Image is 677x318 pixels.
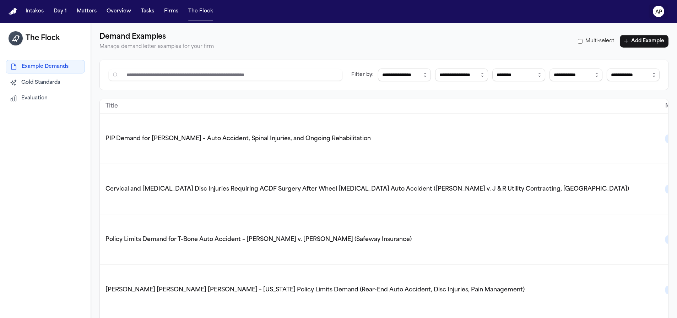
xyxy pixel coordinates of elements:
h1: Demand Examples [99,31,214,43]
button: Overview [104,5,134,18]
button: Tasks [138,5,157,18]
a: Home [9,8,17,15]
span: [PERSON_NAME] [PERSON_NAME] [PERSON_NAME] – [US_STATE] Policy Limits Demand (Rear-End Auto Accide... [105,287,525,293]
h1: The Flock [26,33,60,44]
button: Cervical and [MEDICAL_DATA] Disc Injuries Requiring ACDF Surgery After Wheel [MEDICAL_DATA] Auto ... [101,185,629,193]
button: [PERSON_NAME] [PERSON_NAME] [PERSON_NAME] – [US_STATE] Policy Limits Demand (Rear-End Auto Accide... [101,286,525,294]
div: Filter by: [351,71,374,78]
button: Add Example [620,35,668,48]
span: Policy Limits Demand for T-Bone Auto Accident – [PERSON_NAME] v. [PERSON_NAME] (Safeway Insurance) [105,237,412,242]
span: Cervical and [MEDICAL_DATA] Disc Injuries Requiring ACDF Surgery After Wheel [MEDICAL_DATA] Auto ... [105,186,629,192]
span: Example Demands [22,63,69,70]
button: Day 1 [51,5,70,18]
button: Intakes [23,5,47,18]
p: Manage demand letter examples for your firm [99,43,214,51]
button: Evaluation [6,92,85,105]
input: Multi-select [578,39,583,44]
span: Gold Standards [21,79,60,86]
button: Firms [161,5,181,18]
button: Gold Standards [6,76,85,89]
div: Title [105,102,654,110]
span: Evaluation [21,95,48,102]
button: The Flock [185,5,216,18]
span: PIP Demand for [PERSON_NAME] – Auto Accident, Spinal Injuries, and Ongoing Rehabilitation [105,136,371,142]
img: Finch Logo [9,8,17,15]
span: Multi-select [585,38,614,45]
button: PIP Demand for [PERSON_NAME] – Auto Accident, Spinal Injuries, and Ongoing Rehabilitation [101,135,371,143]
button: Matters [74,5,99,18]
button: Policy Limits Demand for T-Bone Auto Accident – [PERSON_NAME] v. [PERSON_NAME] (Safeway Insurance) [101,235,412,244]
button: Example Demands [6,60,85,73]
